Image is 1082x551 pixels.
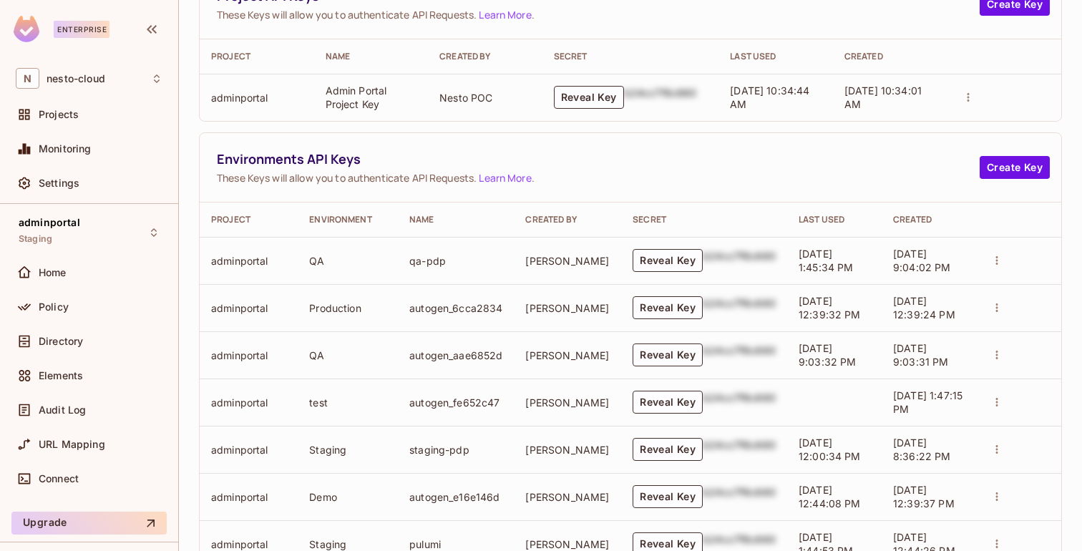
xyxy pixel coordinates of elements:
[893,248,951,273] span: [DATE] 9:04:02 PM
[16,68,39,89] span: N
[554,51,708,62] div: Secret
[703,485,776,508] div: b24cc7f8c660
[200,473,298,520] td: adminportal
[703,391,776,414] div: b24cc7f8c660
[893,295,955,321] span: [DATE] 12:39:24 PM
[398,379,514,426] td: autogen_fe652c47
[799,437,861,462] span: [DATE] 12:00:34 PM
[514,426,621,473] td: [PERSON_NAME]
[11,512,167,535] button: Upgrade
[409,214,502,225] div: Name
[799,214,870,225] div: Last Used
[799,342,857,368] span: [DATE] 9:03:32 PM
[703,438,776,461] div: b24cc7f8c660
[958,87,978,107] button: actions
[633,438,703,461] button: Reveal Key
[624,86,697,109] div: b24cc7f8c660
[799,295,861,321] span: [DATE] 12:39:32 PM
[525,214,610,225] div: Created By
[39,404,86,416] span: Audit Log
[987,345,1007,365] button: actions
[987,487,1007,507] button: actions
[298,379,398,426] td: test
[39,143,92,155] span: Monitoring
[398,331,514,379] td: autogen_aae6852d
[987,439,1007,459] button: actions
[298,331,398,379] td: QA
[47,73,105,84] span: Workspace: nesto-cloud
[398,426,514,473] td: staging-pdp
[633,485,703,508] button: Reveal Key
[554,86,624,109] button: Reveal Key
[703,249,776,272] div: b24cc7f8c660
[479,8,531,21] a: Learn More
[39,177,79,189] span: Settings
[893,484,955,509] span: [DATE] 12:39:37 PM
[514,473,621,520] td: [PERSON_NAME]
[439,51,531,62] div: Created By
[398,284,514,331] td: autogen_6cca2834
[298,426,398,473] td: Staging
[19,217,80,228] span: adminportal
[217,150,980,168] span: Environments API Keys
[730,84,809,110] span: [DATE] 10:34:44 AM
[200,331,298,379] td: adminportal
[398,473,514,520] td: autogen_e16e146d
[514,331,621,379] td: [PERSON_NAME]
[217,8,980,21] span: These Keys will allow you to authenticate API Requests. .
[217,171,980,185] span: These Keys will allow you to authenticate API Requests. .
[39,109,79,120] span: Projects
[200,284,298,331] td: adminportal
[633,296,703,319] button: Reveal Key
[200,379,298,426] td: adminportal
[200,237,298,284] td: adminportal
[987,250,1007,270] button: actions
[314,74,429,121] td: Admin Portal Project Key
[987,392,1007,412] button: actions
[14,16,39,42] img: SReyMgAAAABJRU5ErkJggg==
[326,51,417,62] div: Name
[309,214,386,225] div: Environment
[39,370,83,381] span: Elements
[211,51,303,62] div: Project
[987,298,1007,318] button: actions
[799,248,854,273] span: [DATE] 1:45:34 PM
[54,21,109,38] div: Enterprise
[633,249,703,272] button: Reveal Key
[39,439,105,450] span: URL Mapping
[980,156,1050,179] button: Create Key
[633,214,776,225] div: Secret
[633,343,703,366] button: Reveal Key
[844,51,936,62] div: Created
[703,343,776,366] div: b24cc7f8c660
[479,171,531,185] a: Learn More
[893,342,949,368] span: [DATE] 9:03:31 PM
[298,284,398,331] td: Production
[39,336,83,347] span: Directory
[39,301,69,313] span: Policy
[893,214,964,225] div: Created
[19,233,52,245] span: Staging
[730,51,822,62] div: Last Used
[799,484,861,509] span: [DATE] 12:44:08 PM
[200,74,314,121] td: adminportal
[514,237,621,284] td: [PERSON_NAME]
[211,214,286,225] div: Project
[844,84,922,110] span: [DATE] 10:34:01 AM
[703,296,776,319] div: b24cc7f8c660
[398,237,514,284] td: qa-pdp
[514,284,621,331] td: [PERSON_NAME]
[893,437,951,462] span: [DATE] 8:36:22 PM
[633,391,703,414] button: Reveal Key
[893,389,962,415] span: [DATE] 1:47:15 PM
[39,473,79,484] span: Connect
[200,426,298,473] td: adminportal
[39,267,67,278] span: Home
[298,473,398,520] td: Demo
[514,379,621,426] td: [PERSON_NAME]
[428,74,542,121] td: Nesto POC
[298,237,398,284] td: QA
